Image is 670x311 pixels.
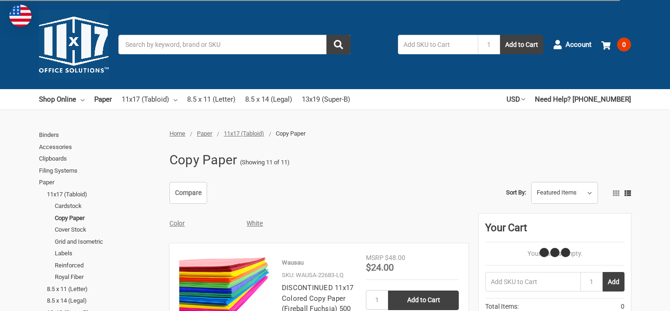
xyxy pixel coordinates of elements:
a: Binders [39,129,159,141]
a: 11x17 (Tabloid) [47,188,159,201]
input: Add SKU to Cart [485,272,580,292]
span: $24.00 [366,262,394,273]
span: (Showing 11 of 11) [240,158,290,167]
span: Account [566,39,592,50]
a: Grid and Isometric [55,236,159,248]
a: Home [169,130,185,137]
a: Clipboards [39,153,159,165]
h1: Copy Paper [169,148,237,172]
a: Compare [169,182,207,204]
a: Labels [55,247,159,259]
label: Sort By: [506,186,526,200]
a: Account [553,32,592,57]
img: 11x17.com [39,10,109,79]
span: $48.00 [385,254,405,261]
a: Reinforced [55,259,159,272]
a: Filing Systems [39,165,159,177]
button: Add to Cart [500,35,543,54]
p: Your Cart Is Empty. [485,249,624,259]
a: Accessories [39,141,159,153]
img: duty and tax information for United States [9,5,32,27]
a: 8.5 x 14 (Legal) [47,295,159,307]
a: Color [169,220,185,227]
a: Paper [197,130,212,137]
a: USD [507,89,525,110]
a: Cover Stock [55,224,159,236]
input: Add to Cart [388,291,459,310]
input: Search by keyword, brand or SKU [118,35,351,54]
input: Add SKU to Cart [398,35,478,54]
span: Copy Paper [276,130,306,137]
a: Paper [39,176,159,188]
a: Copy Paper [55,212,159,224]
button: Add [603,272,624,292]
a: Royal Fiber [55,271,159,283]
div: MSRP [366,253,384,263]
a: Paper [94,89,112,110]
a: 11x17 (Tabloid) [122,89,177,110]
iframe: Google Customer Reviews [593,286,670,311]
div: Your Cart [485,220,624,242]
a: 0 [601,32,631,57]
a: 8.5 x 11 (Letter) [187,89,235,110]
a: Cardstock [55,200,159,212]
p: SKU: WAUSA-22683-LQ [282,271,344,280]
a: 13x19 (Super-B) [302,89,350,110]
a: Need Help? [PHONE_NUMBER] [535,89,631,110]
a: White [247,220,263,227]
span: 0 [617,38,631,52]
a: Shop Online [39,89,85,110]
a: 8.5 x 11 (Letter) [47,283,159,295]
a: 8.5 x 14 (Legal) [245,89,292,110]
p: Wausau [282,258,304,267]
a: 11x17 (Tabloid) [224,130,264,137]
